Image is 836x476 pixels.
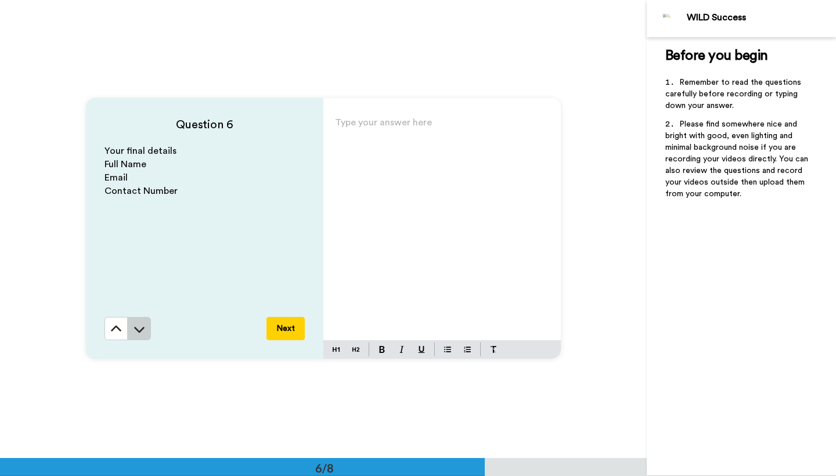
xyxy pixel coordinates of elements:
img: italic-mark.svg [399,346,404,353]
span: Please find somewhere nice and bright with good, even lighting and minimal background noise if yo... [665,120,810,198]
img: Profile Image [653,5,681,33]
img: bold-mark.svg [379,346,385,353]
img: numbered-block.svg [464,345,471,354]
h4: Question 6 [105,117,305,133]
img: underline-mark.svg [418,346,425,353]
span: Before you begin [665,49,768,63]
span: Contact Number [105,186,178,196]
div: WILD Success [687,12,835,23]
span: Email [105,173,128,182]
img: clear-format.svg [490,346,497,353]
div: 6/8 [297,460,352,476]
span: Remember to read the questions carefully before recording or typing down your answer. [665,78,803,110]
img: heading-two-block.svg [352,345,359,354]
span: Your final details [105,146,176,156]
img: heading-one-block.svg [333,345,340,354]
button: Next [266,317,305,340]
span: Full Name [105,160,146,169]
img: bulleted-block.svg [444,345,451,354]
